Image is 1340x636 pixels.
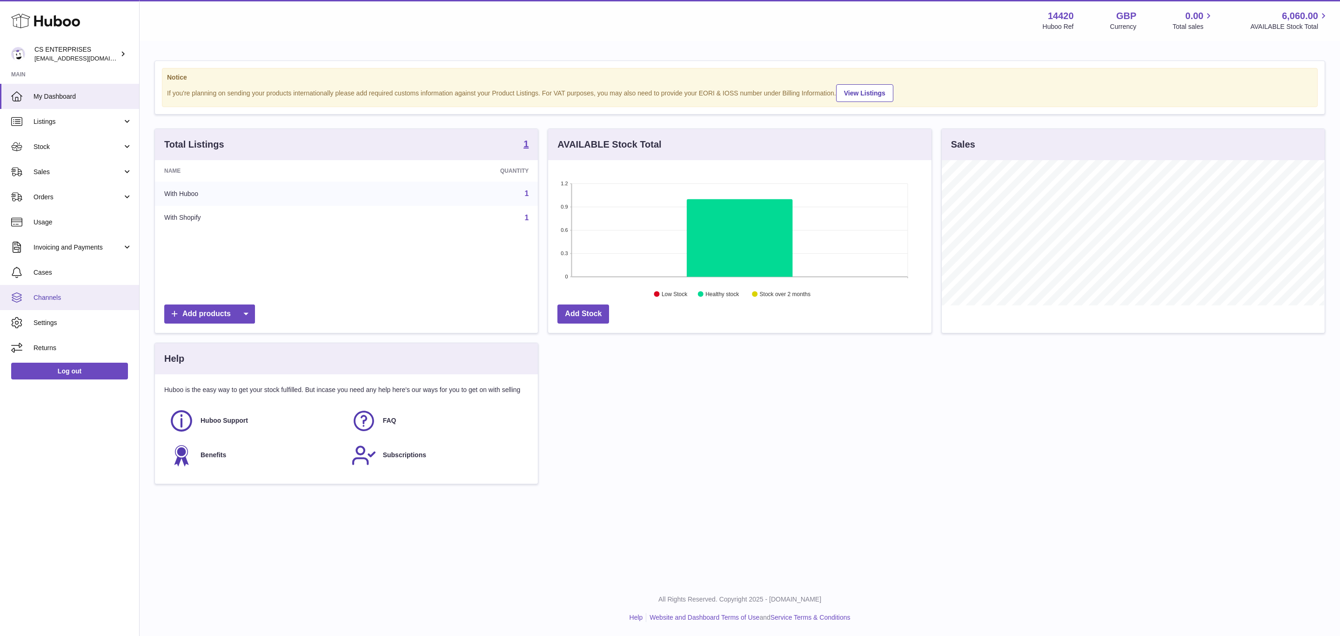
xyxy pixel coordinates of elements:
span: Benefits [201,451,226,460]
span: AVAILABLE Stock Total [1250,22,1329,31]
a: Help [630,614,643,621]
span: Orders [33,193,122,202]
text: Stock over 2 months [760,291,811,298]
span: Returns [33,344,132,352]
span: Sales [33,168,122,176]
text: Low Stock [662,291,688,298]
li: and [646,613,850,622]
div: CS ENTERPRISES [34,45,118,63]
span: My Dashboard [33,92,132,101]
a: FAQ [351,408,524,433]
p: All Rights Reserved. Copyright 2025 - [DOMAIN_NAME] [147,595,1333,604]
td: With Huboo [155,182,362,206]
strong: Notice [167,73,1313,82]
span: Listings [33,117,122,126]
a: Subscriptions [351,443,524,468]
span: [EMAIL_ADDRESS][DOMAIN_NAME] [34,54,137,62]
strong: 14420 [1048,10,1074,22]
h3: Sales [951,138,975,151]
div: Huboo Ref [1043,22,1074,31]
strong: 1 [523,139,529,149]
div: If you're planning on sending your products internationally please add required customs informati... [167,83,1313,102]
span: Stock [33,142,122,151]
a: 0.00 Total sales [1172,10,1214,31]
h3: Total Listings [164,138,224,151]
text: 0.3 [561,250,568,256]
th: Quantity [362,160,538,182]
text: 0.9 [561,204,568,210]
a: Add Stock [557,304,609,324]
span: FAQ [383,416,396,425]
span: Settings [33,318,132,327]
a: 1 [524,189,529,197]
text: 0 [565,274,568,279]
a: 1 [524,214,529,222]
td: With Shopify [155,206,362,230]
a: 6,060.00 AVAILABLE Stock Total [1250,10,1329,31]
span: Huboo Support [201,416,248,425]
text: 0.6 [561,227,568,233]
a: Benefits [169,443,342,468]
span: Usage [33,218,132,227]
h3: Help [164,352,184,365]
div: Currency [1110,22,1137,31]
a: View Listings [836,84,893,102]
strong: GBP [1116,10,1136,22]
a: 1 [523,139,529,150]
th: Name [155,160,362,182]
span: 6,060.00 [1282,10,1318,22]
span: Channels [33,293,132,302]
span: Total sales [1172,22,1214,31]
span: Subscriptions [383,451,426,460]
a: Add products [164,304,255,324]
img: internalAdmin-14420@internal.huboo.com [11,47,25,61]
span: 0.00 [1186,10,1204,22]
span: Cases [33,268,132,277]
text: Healthy stock [706,291,740,298]
text: 1.2 [561,181,568,186]
a: Log out [11,363,128,379]
p: Huboo is the easy way to get your stock fulfilled. But incase you need any help here's our ways f... [164,386,529,394]
a: Huboo Support [169,408,342,433]
span: Invoicing and Payments [33,243,122,252]
h3: AVAILABLE Stock Total [557,138,661,151]
a: Service Terms & Conditions [770,614,851,621]
a: Website and Dashboard Terms of Use [650,614,759,621]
